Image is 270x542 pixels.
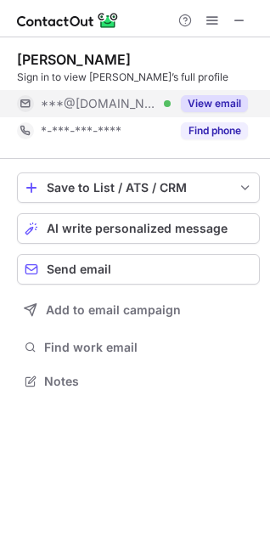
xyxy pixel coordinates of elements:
div: Save to List / ATS / CRM [47,181,230,195]
span: Send email [47,263,111,276]
button: Add to email campaign [17,295,260,325]
button: AI write personalized message [17,213,260,244]
button: Send email [17,254,260,285]
div: [PERSON_NAME] [17,51,131,68]
button: Find work email [17,336,260,359]
img: ContactOut v5.3.10 [17,10,119,31]
div: Sign in to view [PERSON_NAME]’s full profile [17,70,260,85]
span: Find work email [44,340,253,355]
button: Reveal Button [181,122,248,139]
span: Add to email campaign [46,303,181,317]
button: Notes [17,370,260,393]
span: ***@[DOMAIN_NAME] [41,96,158,111]
button: save-profile-one-click [17,172,260,203]
span: AI write personalized message [47,222,228,235]
button: Reveal Button [181,95,248,112]
span: Notes [44,374,253,389]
